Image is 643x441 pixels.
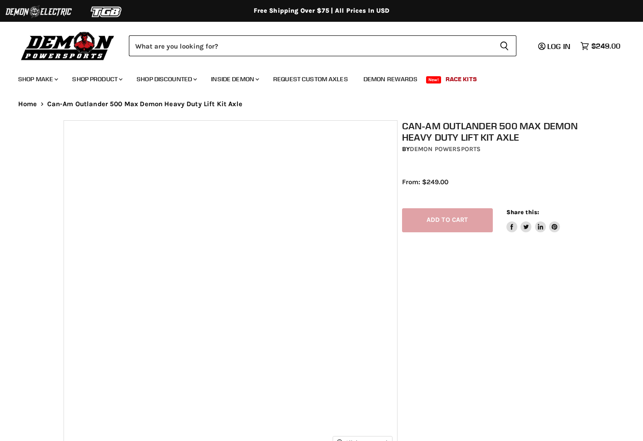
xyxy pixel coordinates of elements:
[129,35,492,56] input: Search
[506,209,539,216] span: Share this:
[47,100,242,108] span: Can-Am Outlander 500 Max Demon Heavy Duty Lift Kit Axle
[439,70,484,88] a: Race Kits
[506,208,560,232] aside: Share this:
[492,35,516,56] button: Search
[18,29,118,62] img: Demon Powersports
[576,39,625,53] a: $249.00
[266,70,355,88] a: Request Custom Axles
[591,42,620,50] span: $249.00
[402,144,584,154] div: by
[357,70,424,88] a: Demon Rewards
[129,35,516,56] form: Product
[11,66,618,88] ul: Main menu
[204,70,265,88] a: Inside Demon
[11,70,64,88] a: Shop Make
[410,145,481,153] a: Demon Powersports
[402,120,584,143] h1: Can-Am Outlander 500 Max Demon Heavy Duty Lift Kit Axle
[130,70,202,88] a: Shop Discounted
[534,42,576,50] a: Log in
[5,3,73,20] img: Demon Electric Logo 2
[402,178,448,186] span: From: $249.00
[65,70,128,88] a: Shop Product
[18,100,37,108] a: Home
[73,3,141,20] img: TGB Logo 2
[547,42,570,51] span: Log in
[426,76,442,83] span: New!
